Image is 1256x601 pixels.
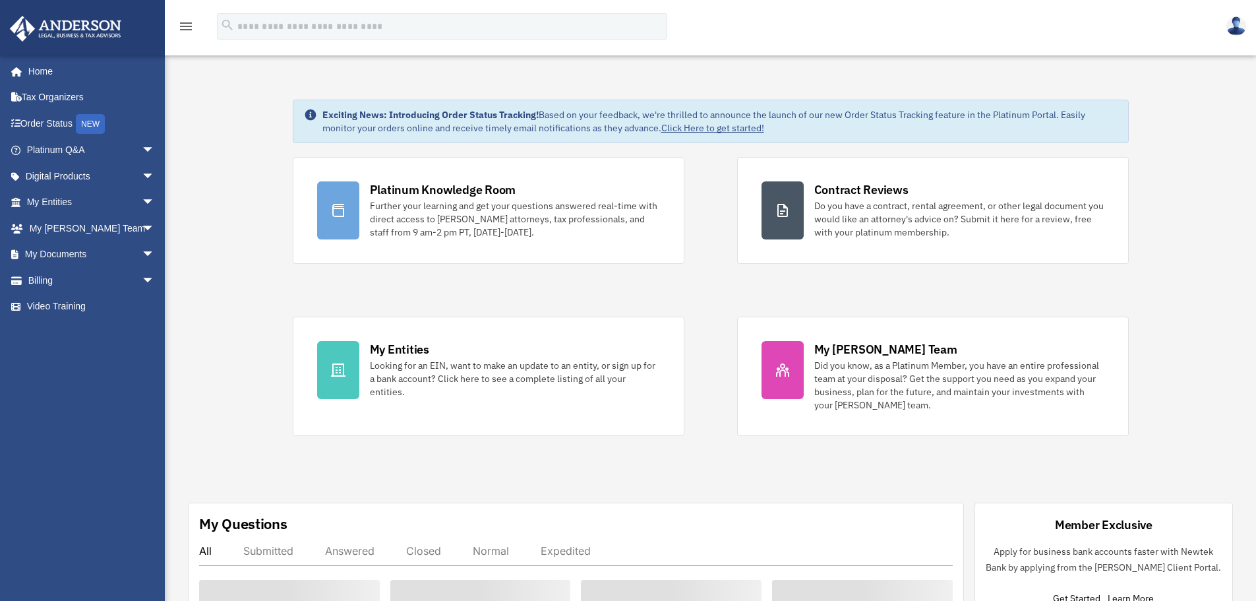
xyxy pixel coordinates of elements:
div: Normal [473,544,509,557]
div: All [199,544,212,557]
div: Platinum Knowledge Room [370,181,516,198]
strong: Exciting News: Introducing Order Status Tracking! [322,109,539,121]
div: NEW [76,114,105,134]
p: Apply for business bank accounts faster with Newtek Bank by applying from the [PERSON_NAME] Clien... [986,544,1222,576]
div: My [PERSON_NAME] Team [814,341,957,358]
div: My Entities [370,341,429,358]
div: Did you know, as a Platinum Member, you have an entire professional team at your disposal? Get th... [814,359,1104,412]
a: My [PERSON_NAME] Teamarrow_drop_down [9,215,175,241]
a: My [PERSON_NAME] Team Did you know, as a Platinum Member, you have an entire professional team at... [737,317,1129,436]
i: search [220,18,235,32]
a: Order StatusNEW [9,110,175,137]
div: Do you have a contract, rental agreement, or other legal document you would like an attorney's ad... [814,199,1104,239]
a: menu [178,23,194,34]
div: Based on your feedback, we're thrilled to announce the launch of our new Order Status Tracking fe... [322,108,1118,135]
div: Expedited [541,544,591,557]
a: Video Training [9,294,175,320]
a: Billingarrow_drop_down [9,267,175,294]
div: Contract Reviews [814,181,909,198]
a: Platinum Knowledge Room Further your learning and get your questions answered real-time with dire... [293,157,684,264]
div: My Questions [199,514,287,534]
a: Click Here to get started! [661,122,764,134]
a: Platinum Q&Aarrow_drop_down [9,137,175,164]
a: Digital Productsarrow_drop_down [9,163,175,189]
span: arrow_drop_down [142,215,168,242]
div: Member Exclusive [1055,517,1152,533]
img: User Pic [1226,16,1246,36]
a: My Entities Looking for an EIN, want to make an update to an entity, or sign up for a bank accoun... [293,317,684,436]
span: arrow_drop_down [142,189,168,216]
span: arrow_drop_down [142,163,168,190]
div: Answered [325,544,374,557]
div: Submitted [243,544,293,557]
span: arrow_drop_down [142,267,168,294]
a: Home [9,58,168,84]
span: arrow_drop_down [142,241,168,269]
a: Tax Organizers [9,84,175,111]
a: Contract Reviews Do you have a contract, rental agreement, or other legal document you would like... [737,157,1129,264]
i: menu [178,18,194,34]
div: Further your learning and get your questions answered real-time with direct access to [PERSON_NAM... [370,199,660,239]
a: My Documentsarrow_drop_down [9,241,175,268]
div: Closed [406,544,441,557]
span: arrow_drop_down [142,137,168,164]
div: Looking for an EIN, want to make an update to an entity, or sign up for a bank account? Click her... [370,359,660,398]
img: Anderson Advisors Platinum Portal [6,16,125,42]
a: My Entitiesarrow_drop_down [9,189,175,216]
